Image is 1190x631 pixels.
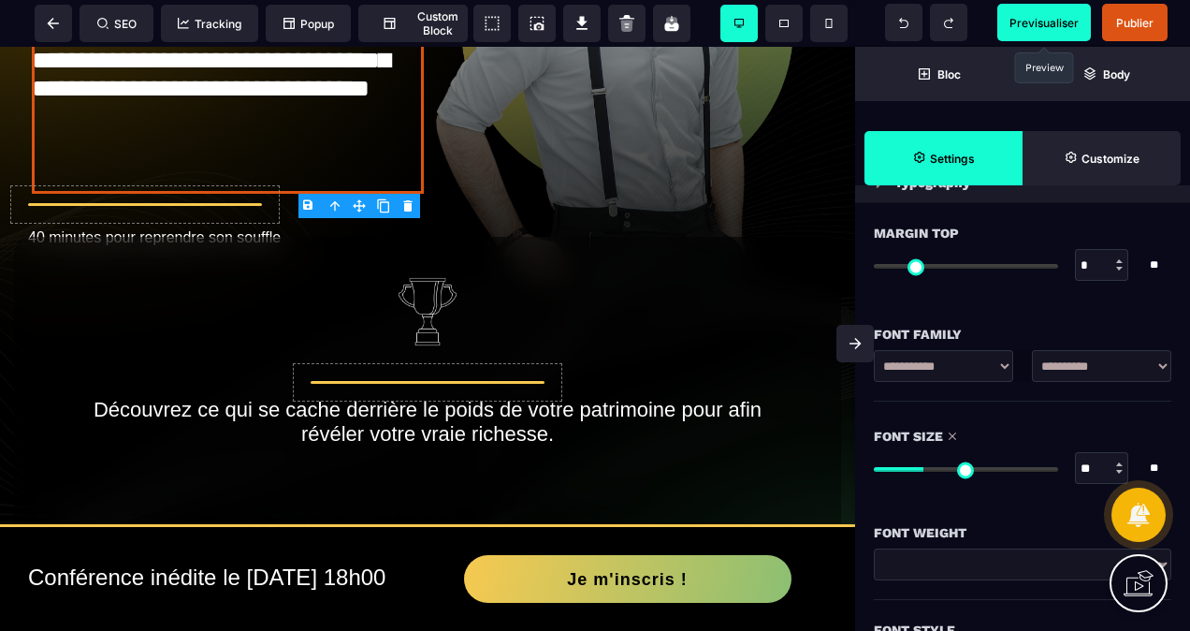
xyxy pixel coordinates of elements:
text: Découvrez ce qui se cache derrière le poids de votre patrimoine pour afin révéler votre vraie ric... [65,346,790,477]
div: Font Weight [874,521,1171,544]
strong: Body [1103,67,1130,81]
span: Custom Block [368,9,458,37]
button: Je m'inscris ! [464,508,791,556]
span: Settings [864,131,1023,185]
text: 40 minutes pour reprendre son souffle [28,178,428,204]
span: Previsualiser [1009,16,1079,30]
span: Screenshot [518,5,556,42]
strong: Settings [930,152,975,166]
strong: Bloc [937,67,961,81]
strong: Customize [1081,152,1139,166]
span: Open Style Manager [1023,131,1181,185]
h2: Conférence inédite le [DATE] 18h00 [28,508,428,553]
span: Preview [997,4,1091,41]
span: View components [473,5,511,42]
img: 1a93b99cc5de67565db4081e7148b678_cup.png [390,227,465,302]
span: Popup [283,17,334,31]
span: SEO [97,17,137,31]
span: Publier [1116,16,1154,30]
span: Font Size [874,425,943,448]
div: Font Family [874,323,1171,345]
span: Tracking [178,17,241,31]
span: Open Blocks [855,47,1023,101]
span: Open Layer Manager [1023,47,1190,101]
span: Margin Top [874,222,959,244]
